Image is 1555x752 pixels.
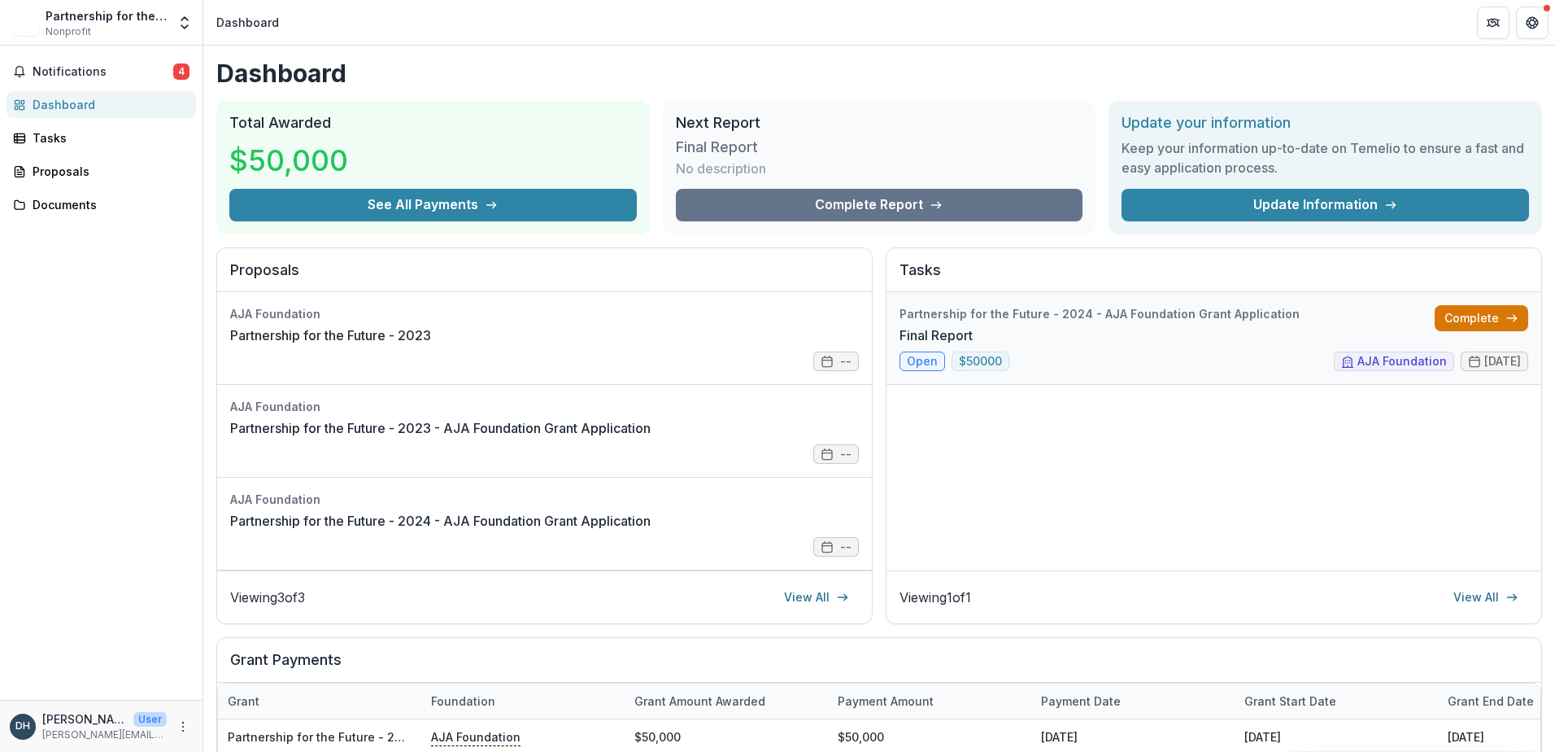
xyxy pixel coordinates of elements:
div: Grant start date [1235,693,1346,710]
a: Final Report [899,326,973,345]
p: No description [676,159,766,178]
a: Complete Report [676,189,1083,221]
h2: Update your information [1122,114,1529,132]
button: See All Payments [229,189,637,221]
div: Grant [218,693,269,710]
div: Grant [218,684,421,719]
div: Grant amount awarded [625,684,828,719]
img: Partnership for the Future [13,10,39,36]
a: Partnership for the Future - 2024 - AJA Foundation Grant Application [228,730,621,744]
h2: Tasks [899,261,1528,292]
div: Grant amount awarded [625,693,775,710]
div: Grant start date [1235,684,1438,719]
span: Notifications [33,65,173,79]
a: Update Information [1122,189,1529,221]
a: Partnership for the Future - 2023 [230,326,431,345]
div: Payment date [1031,684,1235,719]
div: Proposals [33,163,183,180]
button: Notifications4 [7,59,196,85]
h3: Final Report [676,138,798,156]
div: Partnership for the Future [46,7,167,24]
a: Complete [1435,305,1528,331]
a: Partnership for the Future - 2024 - AJA Foundation Grant Application [230,511,651,531]
div: Payment Amount [828,684,1031,719]
button: More [173,717,193,737]
button: Partners [1477,7,1509,39]
a: View All [1444,584,1528,610]
h3: Keep your information up-to-date on Temelio to ensure a fast and easy application process. [1122,138,1529,177]
div: Payment date [1031,693,1130,710]
p: [PERSON_NAME] [42,710,127,728]
p: User [133,712,167,727]
a: Documents [7,191,196,218]
div: Foundation [421,684,625,719]
div: Payment Amount [828,693,943,710]
h3: $50,000 [229,138,351,182]
div: Dashboard [216,14,279,31]
div: Dashboard [33,96,183,113]
div: Grant end date [1438,693,1544,710]
div: Tasks [33,129,183,146]
a: Proposals [7,158,196,185]
h2: Total Awarded [229,114,637,132]
span: 4 [173,63,189,80]
a: Tasks [7,125,196,151]
button: Get Help [1516,7,1548,39]
h2: Grant Payments [230,651,1528,682]
nav: breadcrumb [210,11,285,34]
span: Nonprofit [46,24,91,39]
a: View All [774,584,859,610]
a: Dashboard [7,91,196,118]
h2: Proposals [230,261,859,292]
p: Viewing 3 of 3 [230,588,305,607]
div: Foundation [421,693,505,710]
div: Documents [33,196,183,213]
div: Dionne Henderson [15,721,30,732]
p: [PERSON_NAME][EMAIL_ADDRESS][PERSON_NAME][DOMAIN_NAME] [42,728,167,742]
button: Open entity switcher [173,7,196,39]
h2: Next Report [676,114,1083,132]
a: Partnership for the Future - 2023 - AJA Foundation Grant Application [230,418,651,438]
p: Viewing 1 of 1 [899,588,971,607]
p: AJA Foundation [431,728,521,745]
h1: Dashboard [216,59,1542,88]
